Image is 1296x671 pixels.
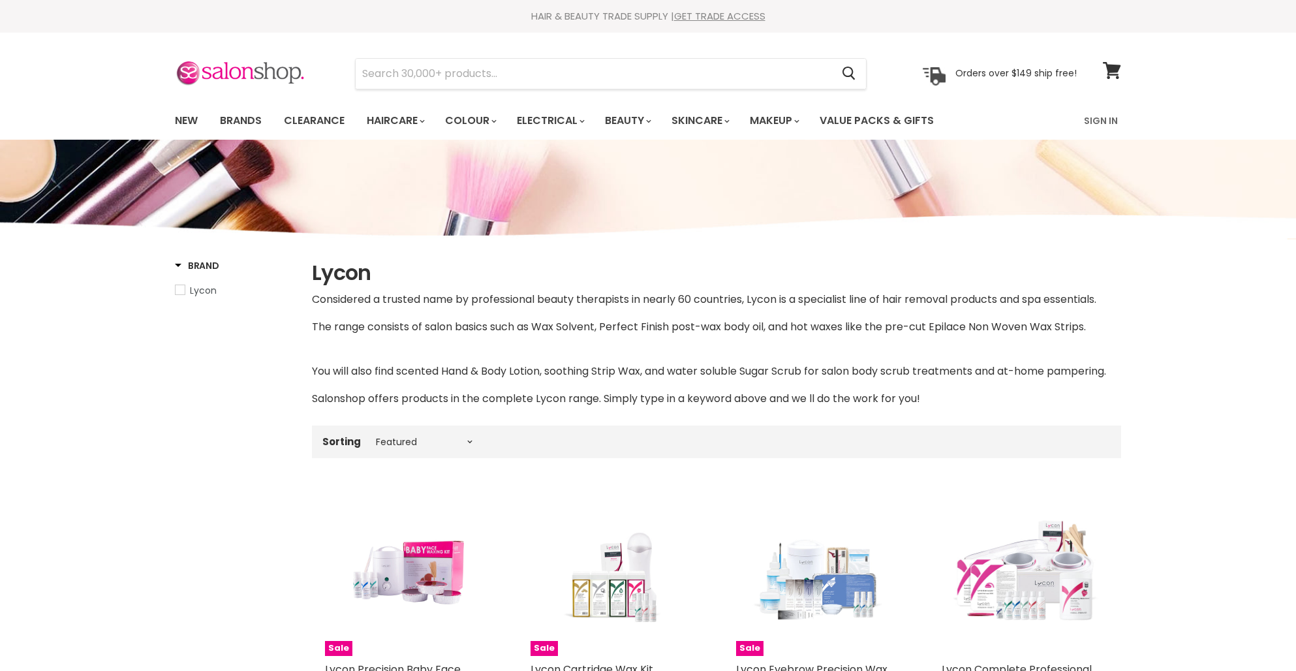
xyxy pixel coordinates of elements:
a: Clearance [274,107,354,134]
a: Makeup [740,107,807,134]
input: Search [356,59,831,89]
p: Considered a trusted name by professional beauty therapists in nearly 60 countries, Lycon is a sp... [312,291,1121,308]
img: Lycon Cartridge Wax Kit [531,490,697,656]
a: Lycon Cartridge Wax Kit Lycon Cartridge Wax Kit Sale [531,490,697,656]
span: Sale [325,641,352,656]
a: Colour [435,107,504,134]
span: Sale [736,641,764,656]
a: Beauty [595,107,659,134]
form: Product [355,58,867,89]
a: Skincare [662,107,737,134]
img: Lycon Complete Professional Waxing Kit [942,490,1108,656]
h1: Lycon [312,259,1121,287]
span: Sale [531,641,558,656]
a: Lycon Complete Professional Waxing Kit Lycon Complete Professional Waxing Kit [942,490,1108,656]
a: Value Packs & Gifts [810,107,944,134]
a: Sign In [1076,107,1126,134]
span: Lycon [190,284,217,297]
a: Lycon Eyebrow Precision Wax and Tint Kit Lycon Eyebrow Precision Wax and Tint Kit Sale [736,490,903,656]
p: Orders over $149 ship free! [955,67,1077,79]
a: Haircare [357,107,433,134]
a: Lycon Precion Baby Face Waxing Kit Sale [325,490,491,656]
div: HAIR & BEAUTY TRADE SUPPLY | [159,10,1137,23]
ul: Main menu [165,102,1010,140]
a: Brands [210,107,271,134]
img: Lycon Precion Baby Face Waxing Kit [353,490,464,656]
a: GET TRADE ACCESS [674,9,765,23]
img: Lycon Eyebrow Precision Wax and Tint Kit [736,490,903,656]
p: You will also find scented Hand & Body Lotion, soothing Strip Wax, and water soluble Sugar Scrub ... [312,363,1121,380]
div: The range consists of salon basics such as Wax Solvent, Perfect Finish post-wax body oil, and hot... [312,291,1121,407]
nav: Main [159,102,1137,140]
a: New [165,107,208,134]
button: Search [831,59,866,89]
a: Lycon [175,283,296,298]
label: Sorting [322,436,361,447]
h3: Brand [175,259,219,272]
a: Electrical [507,107,593,134]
